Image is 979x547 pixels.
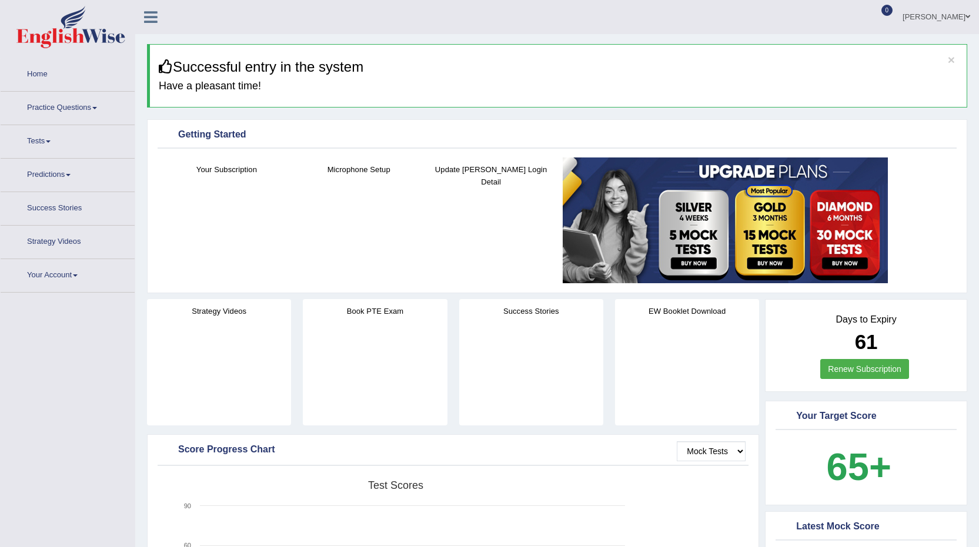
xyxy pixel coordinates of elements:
[1,125,135,155] a: Tests
[459,305,603,317] h4: Success Stories
[855,330,878,353] b: 61
[563,157,888,283] img: small5.jpg
[1,159,135,188] a: Predictions
[166,163,287,176] h4: Your Subscription
[778,314,954,325] h4: Days to Expiry
[431,163,552,188] h4: Update [PERSON_NAME] Login Detail
[1,192,135,222] a: Success Stories
[1,92,135,121] a: Practice Questions
[159,59,958,75] h3: Successful entry in the system
[159,80,958,92] h4: Have a pleasant time!
[1,58,135,88] a: Home
[161,126,954,144] div: Getting Started
[778,518,954,536] div: Latest Mock Score
[615,305,759,317] h4: EW Booklet Download
[147,305,291,317] h4: Strategy Videos
[948,53,955,66] button: ×
[368,479,423,491] tspan: Test scores
[1,259,135,288] a: Your Account
[778,408,954,425] div: Your Target Score
[161,441,746,459] div: Score Progress Chart
[184,502,191,509] text: 90
[820,359,909,379] a: Renew Subscription
[827,445,891,488] b: 65+
[303,305,447,317] h4: Book PTE Exam
[881,5,893,16] span: 0
[1,226,135,255] a: Strategy Videos
[299,163,419,176] h4: Microphone Setup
